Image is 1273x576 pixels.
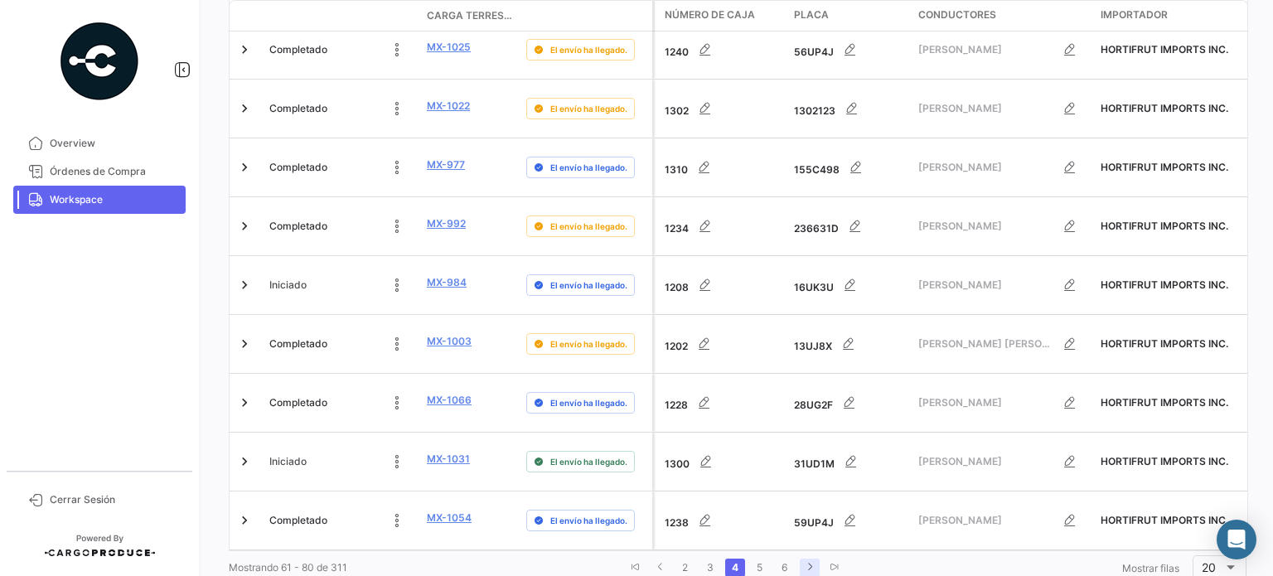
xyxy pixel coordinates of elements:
a: Expand/Collapse Row [236,512,253,529]
span: Overview [50,136,179,151]
a: Expand/Collapse Row [236,394,253,411]
span: HORTIFRUT IMPORTS INC. [1101,161,1228,173]
datatable-header-cell: Importador [1094,1,1243,31]
span: HORTIFRUT IMPORTS INC. [1101,102,1228,114]
a: Workspace [13,186,186,214]
a: MX-1003 [427,334,472,349]
span: El envío ha llegado. [550,43,627,56]
span: Completado [269,42,327,57]
span: El envío ha llegado. [550,455,627,468]
span: HORTIFRUT IMPORTS INC. [1101,455,1228,467]
span: Mostrando 61 - 80 de 311 [229,561,347,574]
a: Expand/Collapse Row [236,336,253,352]
span: [PERSON_NAME] [918,160,1053,175]
span: Completado [269,101,327,116]
span: HORTIFRUT IMPORTS INC. [1101,514,1228,526]
span: Completado [269,160,327,175]
span: 20 [1202,560,1216,574]
span: HORTIFRUT IMPORTS INC. [1101,220,1228,232]
span: Completado [269,336,327,351]
div: 13UJ8X [794,327,905,361]
img: powered-by.png [58,20,141,103]
div: 236631D [794,210,905,243]
span: [PERSON_NAME] [918,42,1053,57]
span: El envío ha llegado. [550,396,627,409]
span: [PERSON_NAME] [918,513,1053,528]
div: 1234 [665,210,781,243]
span: El envío ha llegado. [550,514,627,527]
span: El envío ha llegado. [550,161,627,174]
span: [PERSON_NAME] [PERSON_NAME] [918,336,1053,351]
span: Carga Terrestre # [427,8,513,23]
a: Expand/Collapse Row [236,159,253,176]
span: Cerrar Sesión [50,492,179,507]
span: Iniciado [269,454,307,469]
a: MX-992 [427,216,466,231]
a: Expand/Collapse Row [236,100,253,117]
div: 1310 [665,151,781,184]
div: Abrir Intercom Messenger [1217,520,1256,559]
div: 1228 [665,386,781,419]
span: HORTIFRUT IMPORTS INC. [1101,278,1228,291]
span: Número de Caja [665,7,755,22]
span: HORTIFRUT IMPORTS INC. [1101,337,1228,350]
div: 1240 [665,33,781,66]
span: HORTIFRUT IMPORTS INC. [1101,396,1228,409]
div: 56UP4J [794,33,905,66]
div: 28UG2F [794,386,905,419]
span: Placa [794,7,829,22]
datatable-header-cell: Delay Status [520,9,652,22]
a: Expand/Collapse Row [236,277,253,293]
div: 1302 [665,92,781,125]
div: 1208 [665,269,781,302]
datatable-header-cell: Estado [263,9,420,22]
span: Mostrar filas [1122,562,1179,574]
span: El envío ha llegado. [550,220,627,233]
span: Completado [269,513,327,528]
a: MX-1066 [427,393,472,408]
div: 1238 [665,504,781,537]
span: El envío ha llegado. [550,102,627,115]
span: Importador [1101,7,1168,22]
div: 31UD1M [794,445,905,478]
a: MX-1022 [427,99,470,114]
a: Expand/Collapse Row [236,218,253,235]
datatable-header-cell: Carga Terrestre # [420,2,520,30]
div: 59UP4J [794,504,905,537]
div: 1202 [665,327,781,361]
a: MX-1025 [427,40,471,55]
span: Iniciado [269,278,307,293]
a: Overview [13,129,186,157]
a: Expand/Collapse Row [236,41,253,58]
div: 155C498 [794,151,905,184]
a: Órdenes de Compra [13,157,186,186]
a: MX-1031 [427,452,470,467]
a: Expand/Collapse Row [236,453,253,470]
span: [PERSON_NAME] [918,278,1053,293]
datatable-header-cell: Placa [787,1,912,31]
span: Workspace [50,192,179,207]
a: MX-977 [427,157,465,172]
span: [PERSON_NAME] [918,101,1053,116]
a: MX-1054 [427,511,472,525]
datatable-header-cell: Conductores [912,1,1094,31]
span: HORTIFRUT IMPORTS INC. [1101,43,1228,56]
span: Completado [269,395,327,410]
div: 1302123 [794,92,905,125]
span: Órdenes de Compra [50,164,179,179]
span: Completado [269,219,327,234]
div: 16UK3U [794,269,905,302]
span: [PERSON_NAME] [918,454,1053,469]
datatable-header-cell: Número de Caja [655,1,787,31]
span: El envío ha llegado. [550,278,627,292]
span: Conductores [918,7,996,22]
span: [PERSON_NAME] [918,395,1053,410]
span: [PERSON_NAME] [918,219,1053,234]
span: El envío ha llegado. [550,337,627,351]
a: MX-984 [427,275,467,290]
div: 1300 [665,445,781,478]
